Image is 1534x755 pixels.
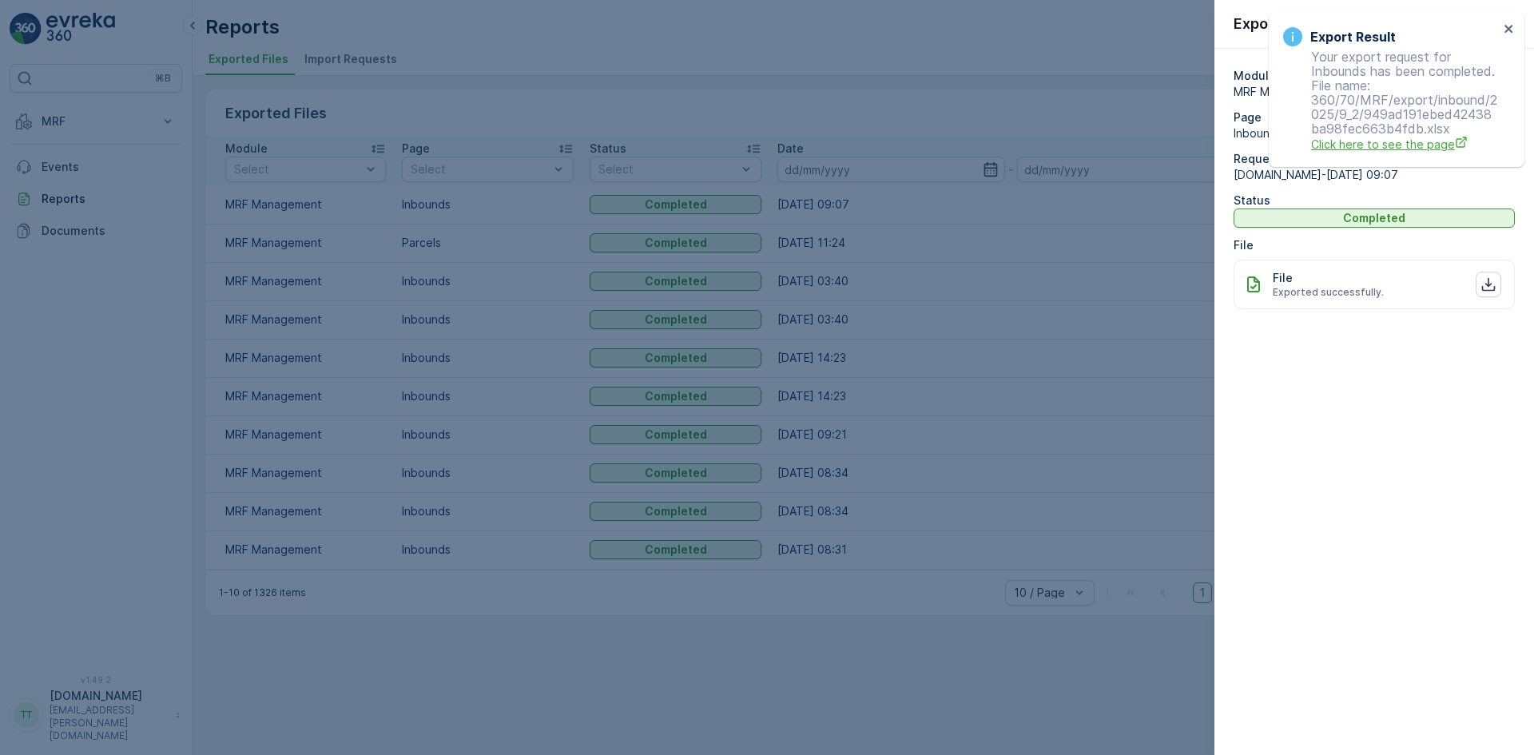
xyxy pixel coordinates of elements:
p: Export Details [1234,13,1333,35]
p: File [1273,270,1293,286]
a: Click here to see the page [1311,136,1499,153]
p: Completed [1343,210,1405,226]
span: MRF Management [1234,84,1515,100]
p: Module [1234,68,1515,84]
span: Exported successfully. [1273,286,1384,299]
p: Status [1234,193,1515,209]
p: File [1234,237,1515,253]
p: Page [1234,109,1515,125]
button: close [1504,22,1515,38]
button: Completed [1234,209,1515,228]
span: Inbounds [1234,125,1515,141]
h3: Export Result [1310,27,1396,46]
p: Requested By [1234,151,1515,167]
span: [DOMAIN_NAME] - [DATE] 09:07 [1234,167,1515,183]
p: Your export request for Inbounds has been completed. File name: 360/70/MRF/export/inbound/2025/9_... [1283,50,1499,153]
